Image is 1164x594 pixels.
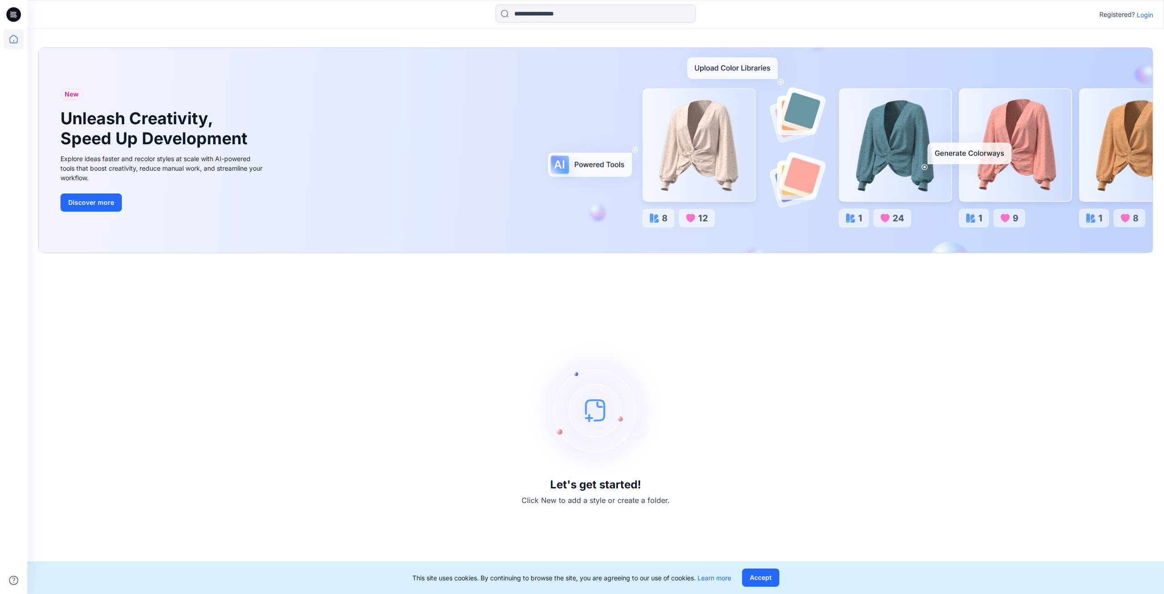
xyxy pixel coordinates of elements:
[1099,9,1135,20] p: Registered?
[527,342,664,478] img: empty-state-image.svg
[697,574,731,582] a: Learn more
[522,495,670,506] p: Click New to add a style or create a folder.
[65,89,79,100] span: New
[742,569,779,587] button: Accept
[60,193,122,212] button: Discover more
[1137,10,1153,20] p: Login
[60,154,265,183] div: Explore ideas faster and recolor styles at scale with AI-powered tools that boost creativity, red...
[412,573,731,583] p: This site uses cookies. By continuing to browse the site, you are agreeing to our use of cookies.
[60,109,251,148] h1: Unleash Creativity, Speed Up Development
[550,478,641,491] h3: Let's get started!
[60,193,265,212] a: Discover more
